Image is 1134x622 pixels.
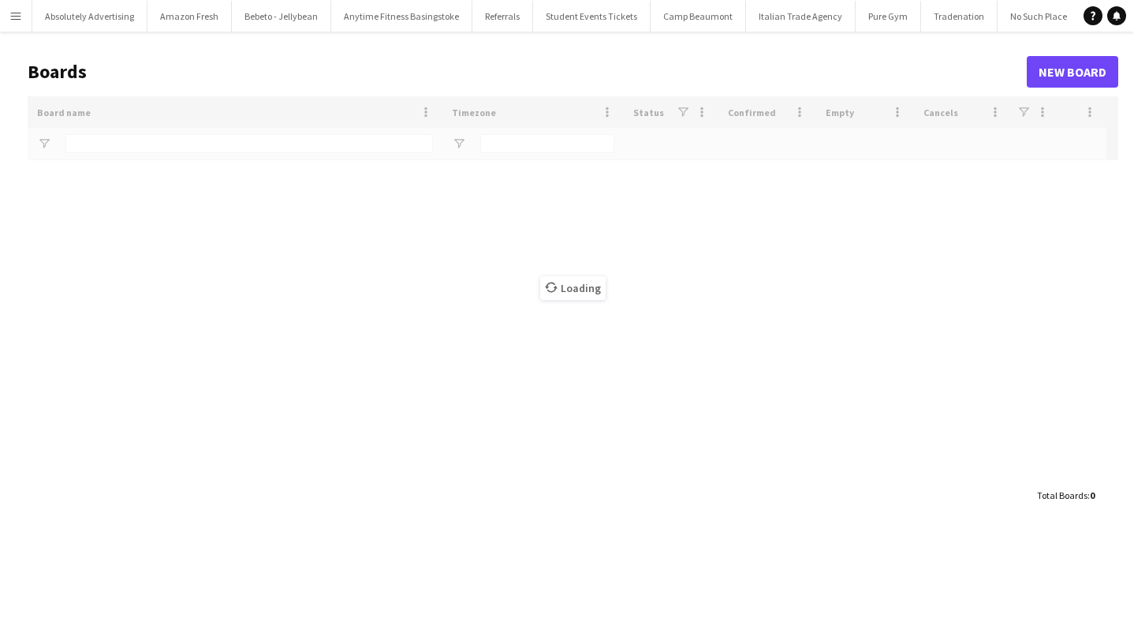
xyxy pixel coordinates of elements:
[1090,489,1095,501] span: 0
[533,1,651,32] button: Student Events Tickets
[232,1,331,32] button: Bebeto - Jellybean
[1027,56,1118,88] a: New Board
[651,1,746,32] button: Camp Beaumont
[1037,489,1087,501] span: Total Boards
[921,1,998,32] button: Tradenation
[746,1,856,32] button: Italian Trade Agency
[856,1,921,32] button: Pure Gym
[472,1,533,32] button: Referrals
[32,1,147,32] button: Absolutely Advertising
[540,276,606,300] span: Loading
[331,1,472,32] button: Anytime Fitness Basingstoke
[28,60,1027,84] h1: Boards
[1037,480,1095,511] div: :
[147,1,232,32] button: Amazon Fresh
[998,1,1080,32] button: No Such Place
